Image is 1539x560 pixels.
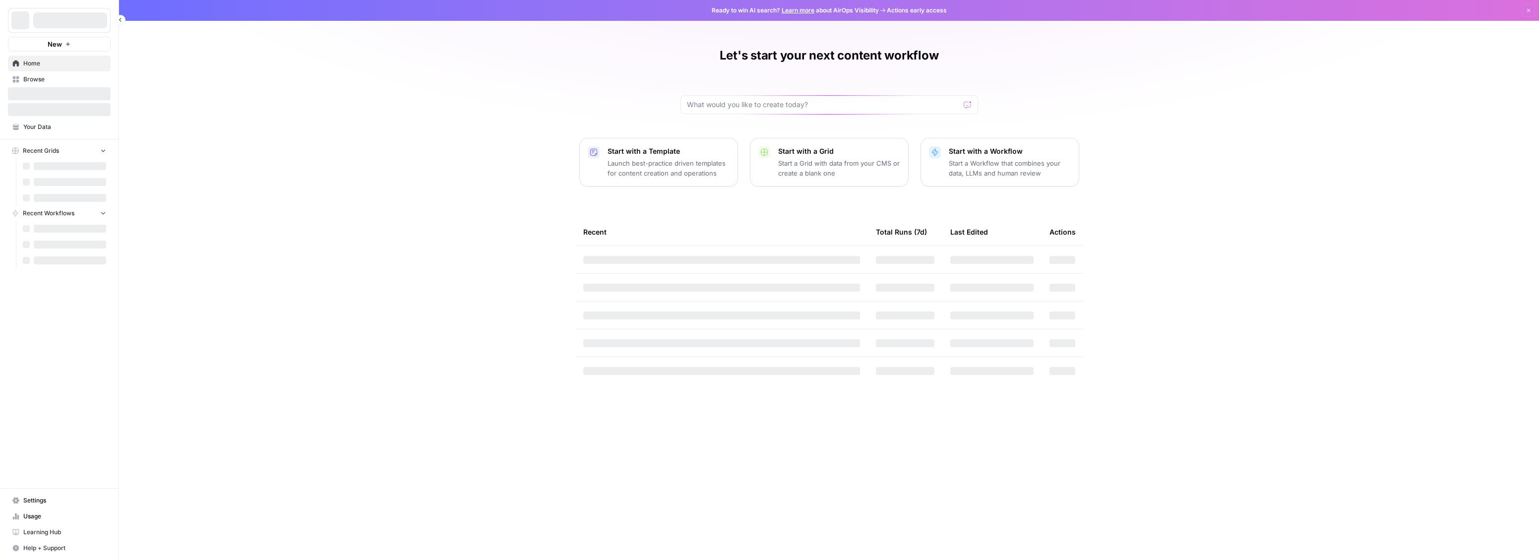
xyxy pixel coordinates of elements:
input: What would you like to create today? [687,100,960,110]
button: Start with a GridStart a Grid with data from your CMS or create a blank one [750,138,909,187]
div: Actions [1049,218,1076,246]
a: Home [8,56,111,71]
span: New [48,39,62,49]
span: Home [23,59,106,68]
span: Learning Hub [23,528,106,537]
div: Last Edited [950,218,988,246]
p: Start with a Workflow [949,146,1071,156]
button: Start with a TemplateLaunch best-practice driven templates for content creation and operations [579,138,738,187]
span: Ready to win AI search? about AirOps Visibility [712,6,879,15]
h1: Let's start your next content workflow [720,48,939,63]
span: Settings [23,496,106,505]
span: Your Data [23,123,106,131]
p: Start a Workflow that combines your data, LLMs and human review [949,158,1071,178]
button: New [8,37,111,52]
span: Help + Support [23,544,106,553]
span: Recent Workflows [23,209,74,218]
button: Help + Support [8,540,111,556]
span: Actions early access [887,6,947,15]
a: Learning Hub [8,524,111,540]
button: Start with a WorkflowStart a Workflow that combines your data, LLMs and human review [921,138,1079,187]
a: Learn more [782,6,814,14]
span: Usage [23,512,106,521]
div: Total Runs (7d) [876,218,927,246]
div: Recent [583,218,860,246]
span: Browse [23,75,106,84]
p: Launch best-practice driven templates for content creation and operations [608,158,730,178]
p: Start a Grid with data from your CMS or create a blank one [778,158,900,178]
a: Usage [8,508,111,524]
a: Your Data [8,119,111,135]
button: Recent Grids [8,143,111,158]
a: Settings [8,493,111,508]
span: Recent Grids [23,146,59,155]
button: Recent Workflows [8,206,111,221]
p: Start with a Grid [778,146,900,156]
p: Start with a Template [608,146,730,156]
a: Browse [8,71,111,87]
